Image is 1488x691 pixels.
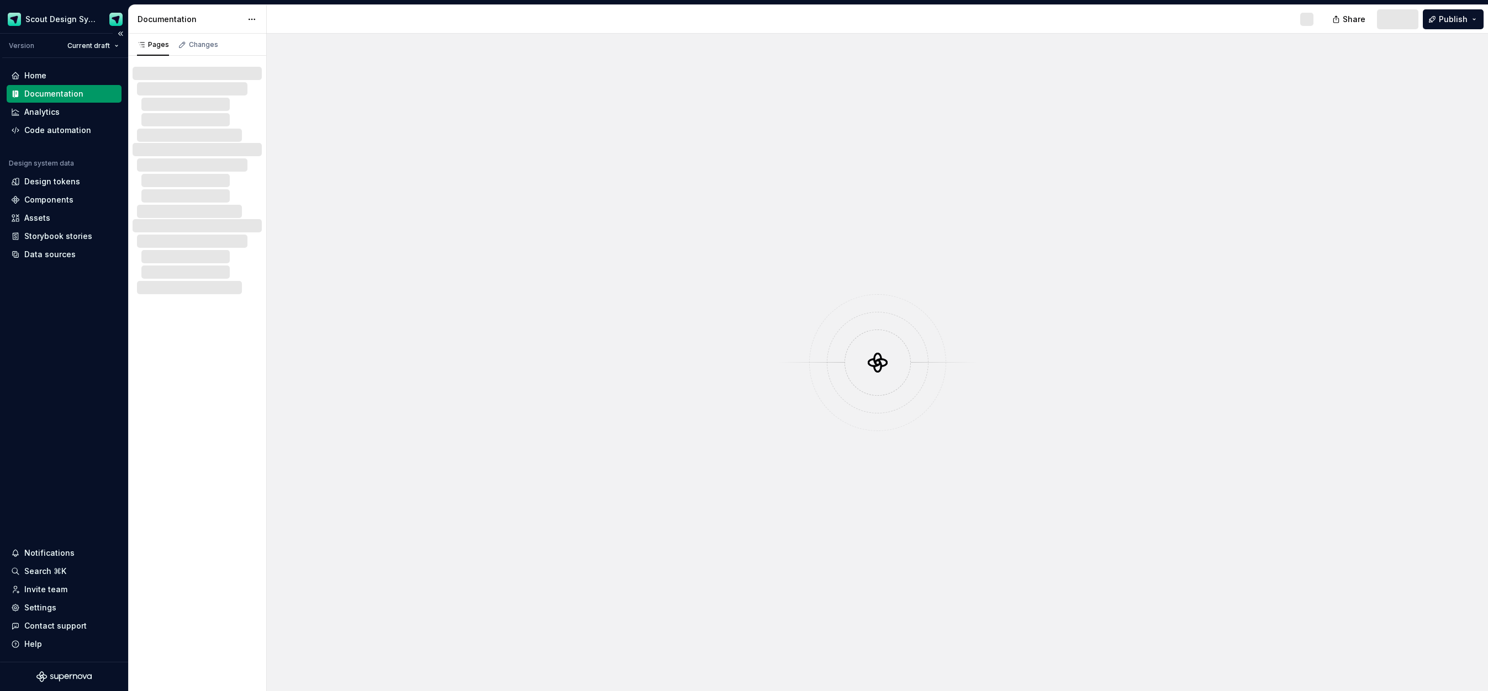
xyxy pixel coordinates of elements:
[7,227,122,245] a: Storybook stories
[24,584,67,595] div: Invite team
[7,617,122,635] button: Contact support
[24,125,91,136] div: Code automation
[2,7,126,31] button: Scout Design SystemDesign Ops
[24,620,87,631] div: Contact support
[25,14,96,25] div: Scout Design System
[7,209,122,227] a: Assets
[1439,14,1468,25] span: Publish
[7,191,122,209] a: Components
[67,41,110,50] span: Current draft
[24,548,75,559] div: Notifications
[24,566,66,577] div: Search ⌘K
[113,26,128,41] button: Collapse sidebar
[9,159,74,168] div: Design system data
[137,40,169,49] div: Pages
[24,639,42,650] div: Help
[1343,14,1365,25] span: Share
[138,14,242,25] div: Documentation
[24,70,46,81] div: Home
[1327,9,1373,29] button: Share
[24,212,50,224] div: Assets
[36,671,92,682] svg: Supernova Logo
[7,67,122,84] a: Home
[7,562,122,580] button: Search ⌘K
[24,176,80,187] div: Design tokens
[24,88,83,99] div: Documentation
[9,41,34,50] div: Version
[24,602,56,613] div: Settings
[7,85,122,103] a: Documentation
[7,103,122,121] a: Analytics
[7,599,122,616] a: Settings
[1423,9,1484,29] button: Publish
[7,246,122,263] a: Data sources
[7,635,122,653] button: Help
[7,544,122,562] button: Notifications
[24,249,76,260] div: Data sources
[24,231,92,242] div: Storybook stories
[62,38,124,54] button: Current draft
[7,581,122,598] a: Invite team
[7,121,122,139] a: Code automation
[24,107,60,118] div: Analytics
[189,40,218,49] div: Changes
[109,13,123,26] img: Design Ops
[8,13,21,26] img: e611c74b-76fc-4ef0-bafa-dc494cd4cb8a.png
[7,173,122,190] a: Design tokens
[24,194,73,205] div: Components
